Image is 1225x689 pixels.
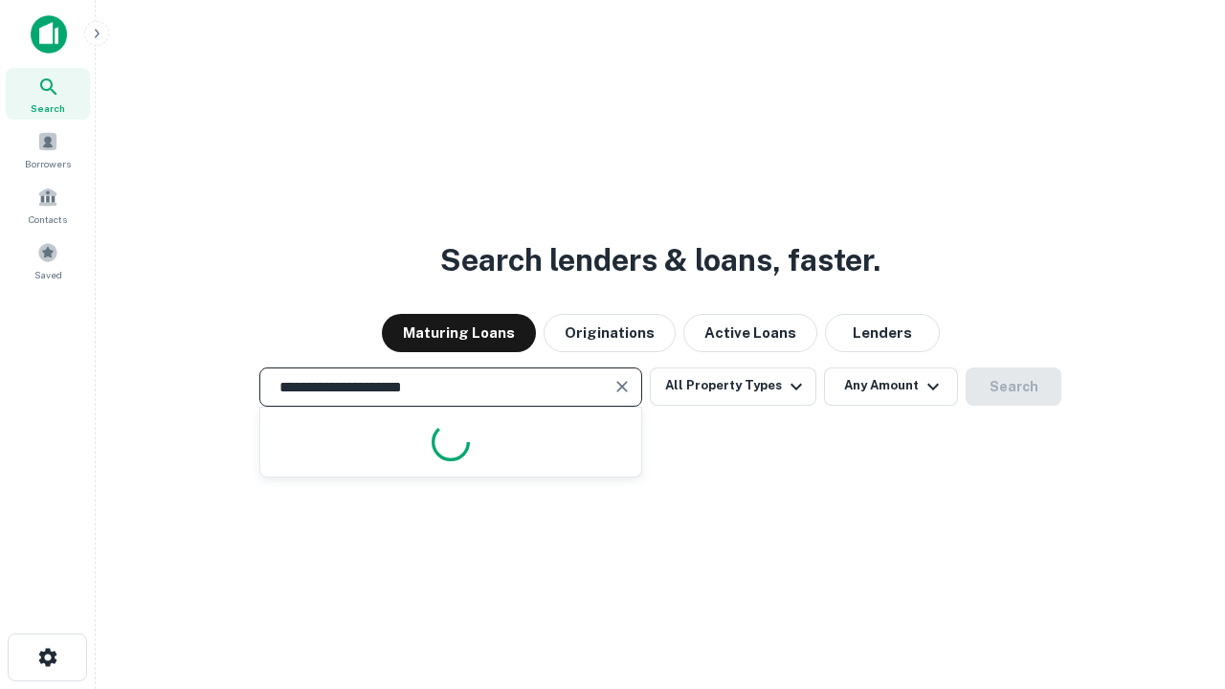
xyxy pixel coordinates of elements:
[31,100,65,116] span: Search
[6,123,90,175] a: Borrowers
[29,211,67,227] span: Contacts
[382,314,536,352] button: Maturing Loans
[683,314,817,352] button: Active Loans
[440,237,880,283] h3: Search lenders & loans, faster.
[544,314,676,352] button: Originations
[34,267,62,282] span: Saved
[824,367,958,406] button: Any Amount
[6,68,90,120] a: Search
[6,179,90,231] a: Contacts
[1129,536,1225,628] iframe: Chat Widget
[25,156,71,171] span: Borrowers
[31,15,67,54] img: capitalize-icon.png
[609,373,635,400] button: Clear
[825,314,940,352] button: Lenders
[650,367,816,406] button: All Property Types
[6,234,90,286] a: Saved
